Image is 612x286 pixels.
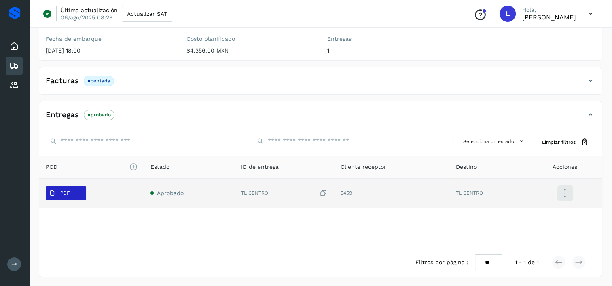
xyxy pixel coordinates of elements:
label: Fecha de embarque [46,36,174,42]
span: 1 - 1 de 1 [515,258,539,267]
p: 06/ago/2025 08:29 [61,14,113,21]
span: Destino [456,163,477,171]
button: Actualizar SAT [122,6,172,22]
div: EntregasAprobado [39,108,602,128]
label: Entregas [327,36,455,42]
p: 1 [327,47,455,54]
div: FacturasAceptada [39,74,602,94]
span: Acciones [553,163,577,171]
span: Aprobado [157,190,184,196]
button: Limpiar filtros [536,135,595,149]
div: Embarques [6,57,23,75]
td: 5459 [334,179,449,208]
p: Aprobado [87,112,111,118]
div: Proveedores [6,76,23,94]
p: Lucy [522,13,576,21]
span: Actualizar SAT [127,11,167,17]
span: Limpiar filtros [542,139,576,146]
div: Inicio [6,38,23,55]
p: Aceptada [87,78,110,84]
span: ID de entrega [241,163,279,171]
h4: Facturas [46,76,79,86]
p: Última actualización [61,6,118,14]
div: TL CENTRO [241,189,328,198]
button: PDF [46,186,86,200]
p: [DATE] 18:00 [46,47,174,54]
p: PDF [60,190,70,196]
span: Estado [150,163,169,171]
span: Filtros por página : [415,258,468,267]
h4: Entregas [46,110,79,120]
span: POD [46,163,138,171]
p: $4,356.00 MXN [186,47,314,54]
button: Selecciona un estado [460,135,529,148]
td: TL CENTRO [449,179,528,208]
p: Hola, [522,6,576,13]
span: Cliente receptor [341,163,386,171]
label: Costo planificado [186,36,314,42]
